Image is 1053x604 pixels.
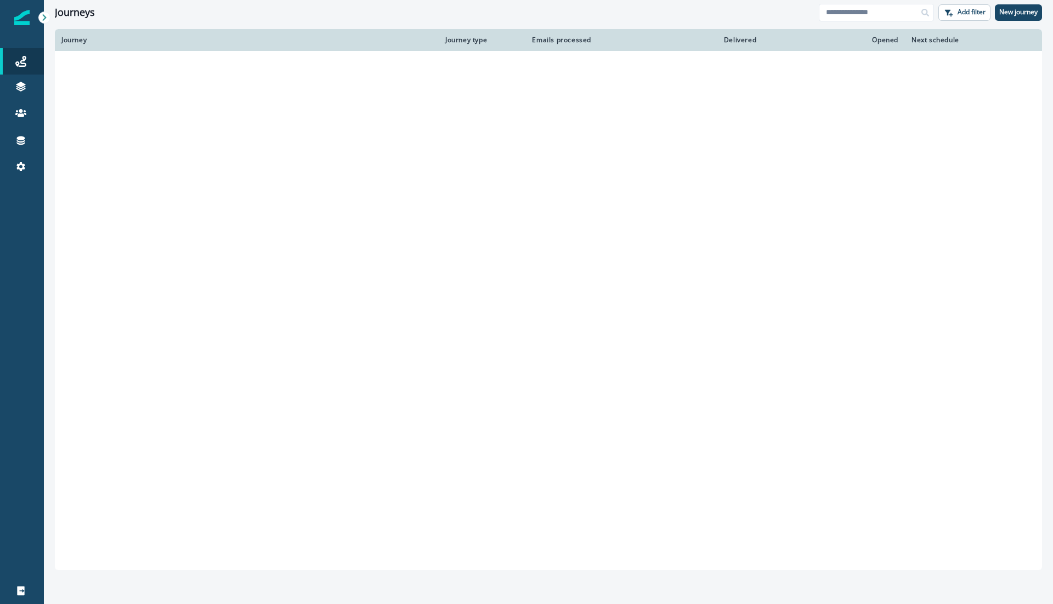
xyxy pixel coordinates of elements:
[55,7,95,19] h1: Journeys
[445,36,514,44] div: Journey type
[769,36,898,44] div: Opened
[61,36,432,44] div: Journey
[528,36,591,44] div: Emails processed
[14,10,30,25] img: Inflection
[995,4,1042,21] button: New journey
[912,36,1008,44] div: Next schedule
[604,36,756,44] div: Delivered
[999,8,1038,16] p: New journey
[958,8,986,16] p: Add filter
[938,4,990,21] button: Add filter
